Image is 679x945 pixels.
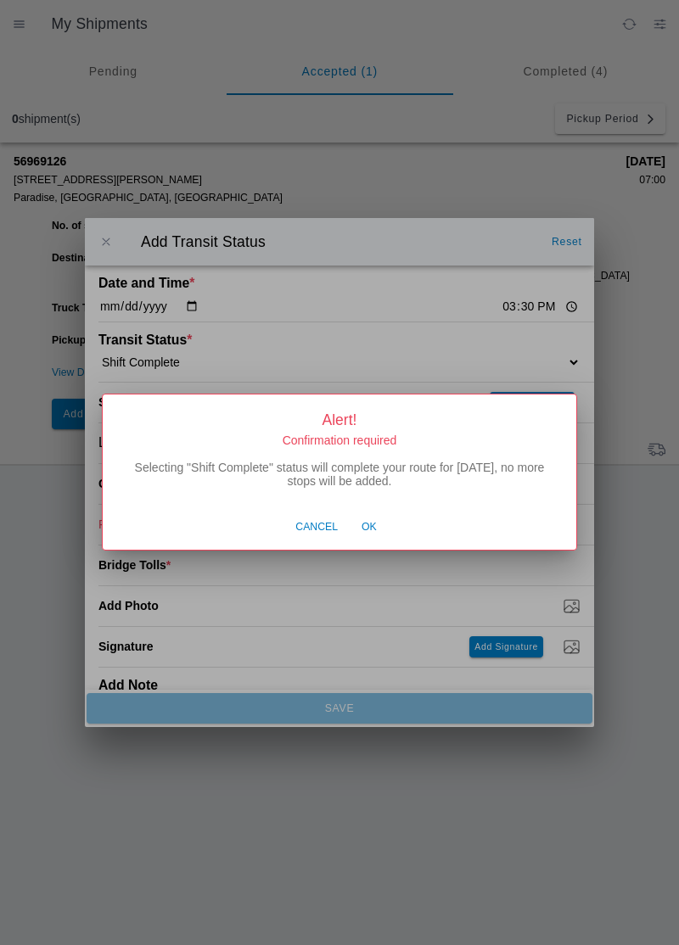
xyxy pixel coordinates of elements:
span: Ok [362,520,377,535]
h3: Confirmation required [122,433,557,448]
h2: Alert! [122,411,557,429]
button: Ok [353,512,385,544]
span: Cancel [295,520,338,535]
button: Cancel [287,512,346,544]
div: Selecting "Shift Complete" status will complete your route for [DATE], no more stops will be added. [103,461,576,505]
